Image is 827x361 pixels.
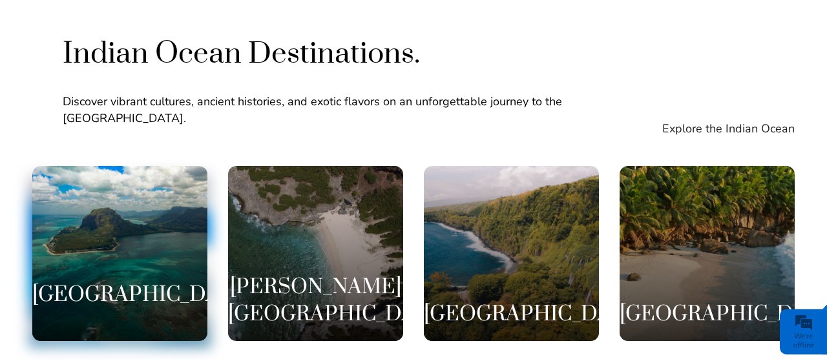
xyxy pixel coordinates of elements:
h2: Indian Ocean Destinations. [63,36,601,74]
h3: [GEOGRAPHIC_DATA] [620,301,795,328]
a: Explore the Indian Ocean [662,114,795,143]
a: [GEOGRAPHIC_DATA] [32,166,207,341]
a: [GEOGRAPHIC_DATA] [424,166,599,341]
a: [PERSON_NAME][GEOGRAPHIC_DATA] [228,166,403,341]
h3: [PERSON_NAME][GEOGRAPHIC_DATA] [228,274,403,328]
div: We're offline [783,332,824,350]
h3: [GEOGRAPHIC_DATA] [424,301,599,328]
a: [GEOGRAPHIC_DATA] [620,166,795,341]
p: Discover vibrant cultures, ancient histories, and exotic flavors on an unforgettable journey to t... [63,94,601,126]
h3: [GEOGRAPHIC_DATA] [32,282,207,309]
